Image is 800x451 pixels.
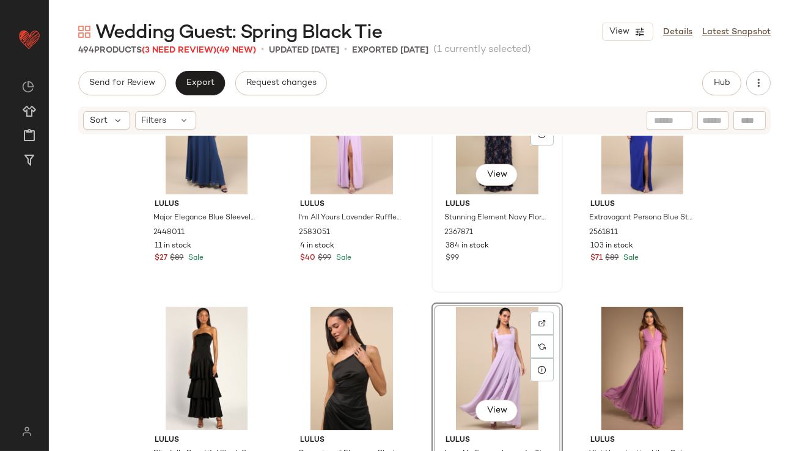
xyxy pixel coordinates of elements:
span: Lulus [590,435,694,446]
button: View [602,23,653,41]
div: Products [78,44,256,57]
img: 9161441_1822496.jpg [145,307,268,430]
span: Filters [142,114,167,127]
span: (49 New) [216,46,256,55]
span: (3 Need Review) [142,46,216,55]
img: svg%3e [538,343,546,350]
img: svg%3e [538,320,546,327]
span: Stunning Element Navy Floral Mesh Ruffled Strapless Maxi Dress [444,213,548,224]
span: • [261,43,264,57]
span: 11 in stock [155,241,192,252]
span: $27 [155,253,168,264]
span: 103 in stock [590,241,633,252]
span: Export [186,78,215,88]
span: 2367871 [444,227,473,238]
span: Lulus [155,199,259,210]
span: View [486,170,507,180]
span: Sale [186,254,204,262]
span: 2561811 [589,227,618,238]
img: svg%3e [22,81,34,93]
span: $89 [171,253,184,264]
span: Sale [621,254,639,262]
span: View [486,406,507,416]
span: I'm All Yours Lavender Ruffled Maxi Dress [299,213,402,224]
span: $99 [446,253,459,264]
span: 494 [78,46,94,55]
button: View [475,400,517,422]
span: 384 in stock [446,241,489,252]
span: Lulus [300,435,403,446]
span: $89 [605,253,618,264]
span: • [344,43,347,57]
span: Sort [90,114,108,127]
span: 4 in stock [300,241,334,252]
a: Details [663,26,692,38]
img: heart_red.DM2ytmEG.svg [17,27,42,51]
button: Hub [702,71,741,95]
img: svg%3e [15,427,39,436]
img: 12686821_1954296.jpg [290,307,413,430]
p: Exported [DATE] [352,44,428,57]
a: Latest Snapshot [702,26,771,38]
span: Lulus [300,199,403,210]
img: 12452961_2584591.jpg [436,307,559,430]
span: Send for Review [89,78,155,88]
span: Lulus [446,199,549,210]
p: updated [DATE] [269,44,339,57]
span: Extravagant Persona Blue Strapless Cutout Column Maxi Dress [589,213,692,224]
span: Hub [713,78,730,88]
span: Wedding Guest: Spring Black Tie [95,21,382,45]
span: 2583051 [299,227,330,238]
img: svg%3e [78,26,90,38]
span: Major Elegance Blue Sleeveless Ruffled Wrap Maxi Dress [154,213,257,224]
span: Lulus [590,199,694,210]
span: Sale [334,254,351,262]
span: $71 [590,253,603,264]
button: View [475,164,517,186]
button: Request changes [235,71,327,95]
button: Send for Review [78,71,166,95]
img: 8300881_1722736.jpg [581,307,703,430]
span: View [609,27,629,37]
span: 2448011 [154,227,185,238]
span: (1 currently selected) [433,43,531,57]
button: Export [175,71,225,95]
span: $99 [318,253,331,264]
span: Request changes [246,78,317,88]
span: Lulus [155,435,259,446]
span: $40 [300,253,315,264]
